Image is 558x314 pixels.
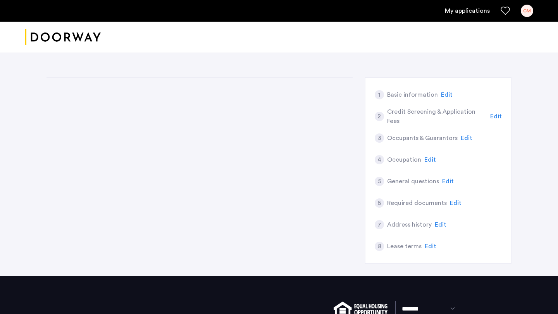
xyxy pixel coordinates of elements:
[490,113,502,119] span: Edit
[375,198,384,208] div: 6
[25,23,101,52] a: Cazamio logo
[375,220,384,229] div: 7
[387,242,422,251] h5: Lease terms
[387,198,447,208] h5: Required documents
[387,90,438,99] h5: Basic information
[375,90,384,99] div: 1
[387,133,458,143] h5: Occupants & Guarantors
[387,107,487,126] h5: Credit Screening & Application Fees
[375,133,384,143] div: 3
[375,155,384,164] div: 4
[424,157,436,163] span: Edit
[441,92,453,98] span: Edit
[25,23,101,52] img: logo
[461,135,472,141] span: Edit
[445,6,490,15] a: My application
[387,155,421,164] h5: Occupation
[435,222,446,228] span: Edit
[375,177,384,186] div: 5
[375,242,384,251] div: 8
[425,243,436,249] span: Edit
[387,220,432,229] h5: Address history
[521,5,533,17] div: CM
[450,200,462,206] span: Edit
[375,112,384,121] div: 2
[442,178,454,184] span: Edit
[501,6,510,15] a: Favorites
[387,177,439,186] h5: General questions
